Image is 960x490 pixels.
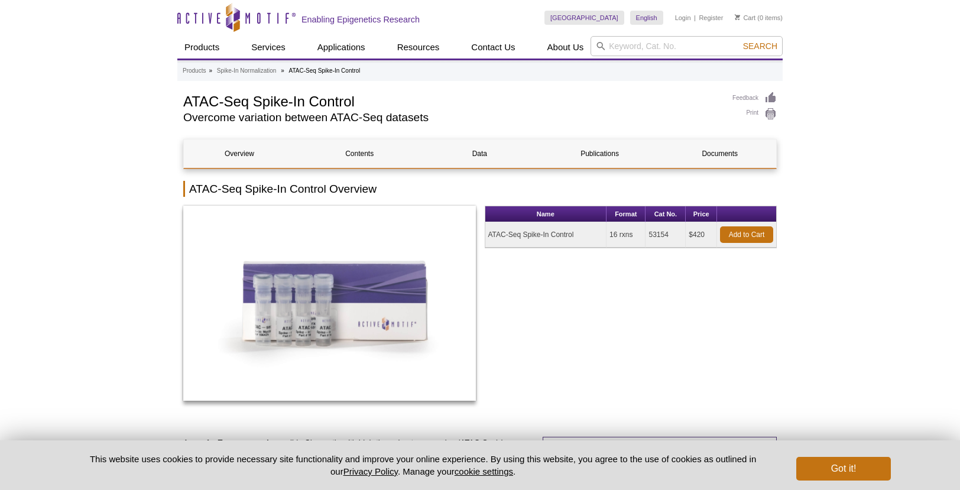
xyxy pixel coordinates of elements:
[735,14,740,20] img: Your Cart
[281,67,284,74] li: »
[732,108,777,121] a: Print
[664,139,776,168] a: Documents
[540,36,591,59] a: About Us
[675,14,691,22] a: Login
[183,206,476,401] img: ATAC-Seq Spike-In Control
[343,466,398,476] a: Privacy Policy
[310,36,372,59] a: Applications
[183,112,721,123] h2: Overcome variation between ATAC-Seq datasets
[699,14,723,22] a: Register
[301,14,420,25] h2: Enabling Epigenetics Research
[464,36,522,59] a: Contact Us
[740,41,781,51] button: Search
[184,139,295,168] a: Overview
[209,67,212,74] li: »
[591,36,783,56] input: Keyword, Cat. No.
[607,222,646,248] td: 16 rxns
[455,466,513,476] button: cookie settings
[390,36,447,59] a: Resources
[183,66,206,76] a: Products
[485,206,607,222] th: Name
[244,36,293,59] a: Services
[183,92,721,109] h1: ATAC-Seq Spike-In Control
[735,11,783,25] li: (0 items)
[424,139,535,168] a: Data
[646,206,686,222] th: Cat No.
[69,453,777,478] p: This website uses cookies to provide necessary site functionality and improve your online experie...
[630,11,663,25] a: English
[735,14,755,22] a: Cart
[217,66,277,76] a: Spike-In Normalization
[694,11,696,25] li: |
[646,222,686,248] td: 53154
[183,181,777,197] h2: ATAC-Seq Spike-In Control Overview
[485,222,607,248] td: ATAC-Seq Spike-In Control
[720,226,773,243] a: Add to Cart
[743,41,777,51] span: Search
[289,67,361,74] li: ATAC-Seq Spike-In Control
[732,92,777,105] a: Feedback
[177,36,226,59] a: Products
[686,222,717,248] td: $420
[304,139,415,168] a: Contents
[544,11,624,25] a: [GEOGRAPHIC_DATA]
[796,457,891,481] button: Got it!
[607,206,646,222] th: Format
[544,139,656,168] a: Publications
[686,206,717,222] th: Price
